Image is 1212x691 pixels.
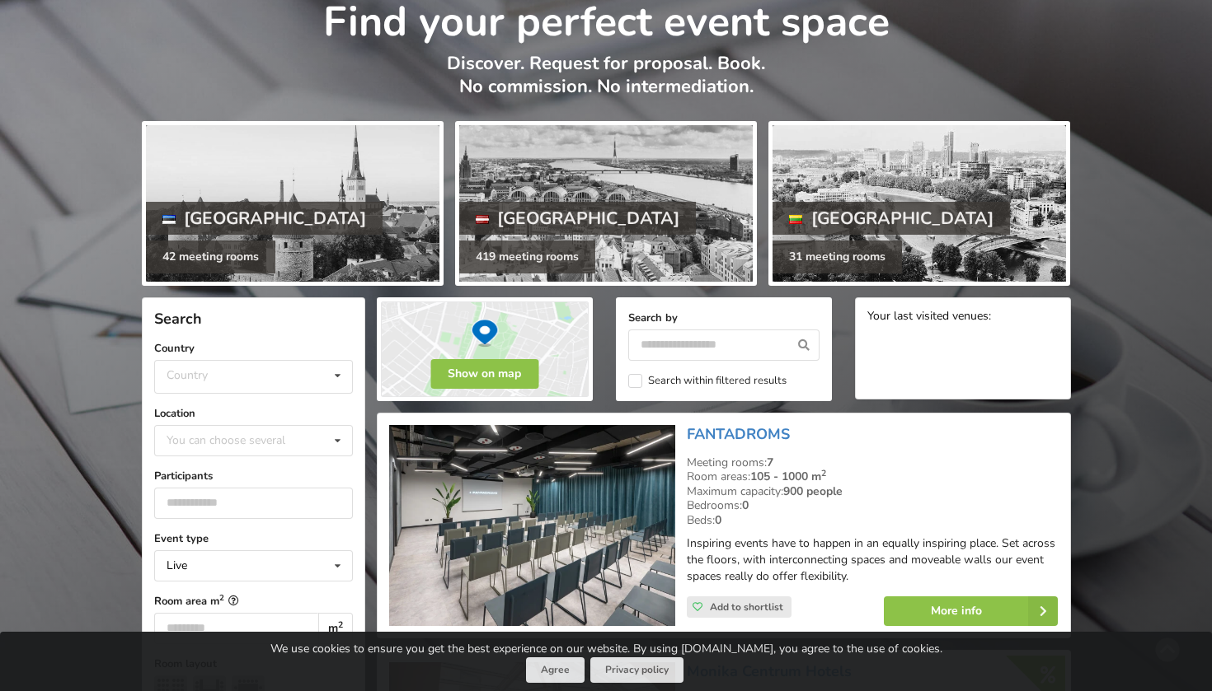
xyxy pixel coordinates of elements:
[338,619,343,631] sup: 2
[459,240,595,273] div: 419 meeting rooms
[377,297,593,401] img: Show on map
[710,600,783,614] span: Add to shortlist
[687,498,1058,513] div: Bedrooms:
[154,468,353,484] label: Participants
[154,405,353,422] label: Location
[628,310,820,326] label: Search by
[687,455,1058,470] div: Meeting rooms:
[167,560,187,572] div: Live
[687,513,1058,528] div: Beds:
[219,592,224,603] sup: 2
[867,310,1059,325] div: Your last visited venues:
[590,657,684,683] a: Privacy policy
[162,431,322,450] div: You can choose several
[146,240,275,273] div: 42 meeting rooms
[154,593,353,609] label: Room area m
[459,202,697,235] div: [GEOGRAPHIC_DATA]
[768,121,1070,286] a: [GEOGRAPHIC_DATA] 31 meeting rooms
[318,613,352,644] div: m
[821,467,826,479] sup: 2
[430,359,538,389] button: Show on map
[742,497,749,513] strong: 0
[715,512,721,528] strong: 0
[687,535,1058,585] p: Inspiring events have to happen in an equally inspiring place. Set across the floors, with interc...
[628,374,787,388] label: Search within filtered results
[687,424,790,444] a: FANTADROMS
[154,530,353,547] label: Event type
[142,52,1071,115] p: Discover. Request for proposal. Book. No commission. No intermediation.
[783,483,843,499] strong: 900 people
[455,121,757,286] a: [GEOGRAPHIC_DATA] 419 meeting rooms
[154,340,353,357] label: Country
[687,484,1058,499] div: Maximum capacity:
[167,368,208,382] div: Country
[767,455,773,470] strong: 7
[773,202,1010,235] div: [GEOGRAPHIC_DATA]
[142,121,444,286] a: [GEOGRAPHIC_DATA] 42 meeting rooms
[146,202,383,235] div: [GEOGRAPHIC_DATA]
[750,469,826,484] strong: 105 - 1000 m
[687,469,1058,484] div: Room areas:
[389,425,675,627] img: Conference centre | Riga | FANTADROMS
[884,596,1058,626] a: More info
[773,240,902,273] div: 31 meeting rooms
[526,657,585,683] button: Agree
[154,309,202,329] span: Search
